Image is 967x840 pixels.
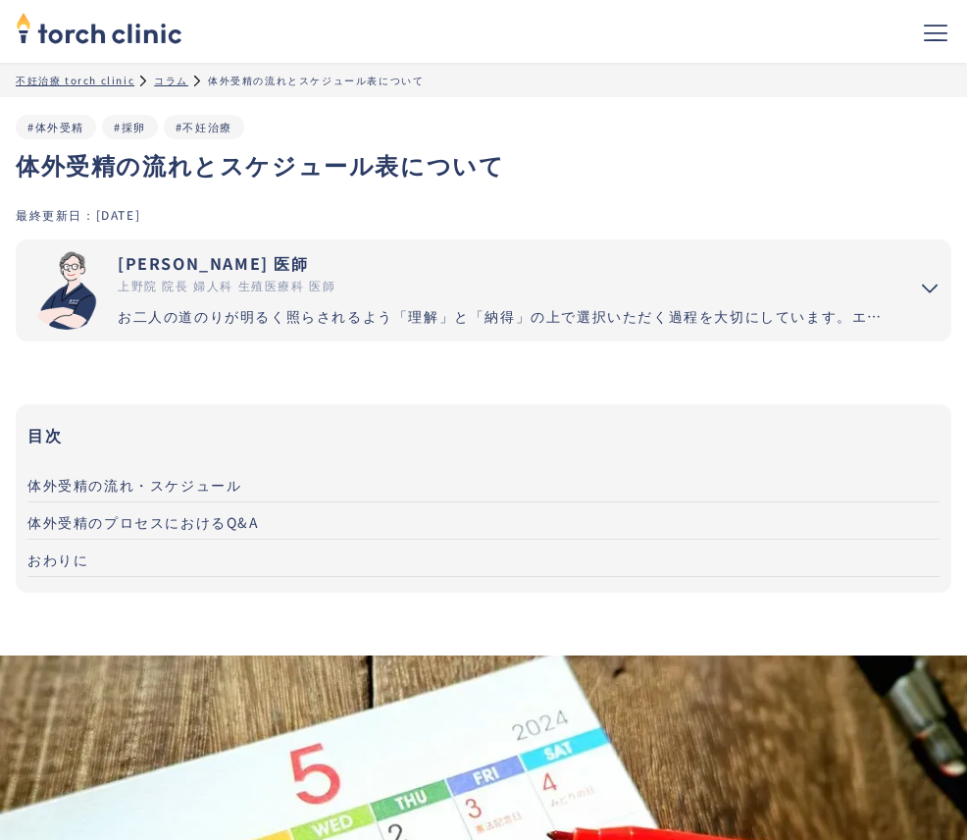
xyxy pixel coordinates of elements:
h3: 目次 [27,420,940,449]
div: 上野院 院長 婦人科 生殖医療科 医師 [118,277,892,294]
ul: パンくずリスト [16,73,951,87]
a: #体外受精 [27,119,84,134]
img: 市山 卓彦 [27,251,106,330]
a: 体外受精の流れ・スケジュール [27,465,940,502]
a: #採卵 [114,119,146,134]
img: torch clinic [16,6,182,49]
a: #不妊治療 [176,119,232,134]
div: 最終更新日： [16,206,96,223]
div: お二人の道のりが明るく照らされるよう「理解」と「納得」の上で選択いただく過程を大切にしています。エビデンスに基づいた高水準の医療提供により「幸せな家族計画の実現」をお手伝いさせていただきます。 [118,306,892,327]
h1: 体外受精の流れとスケジュール表について [16,147,951,183]
div: [DATE] [96,206,141,223]
a: コラム [154,73,188,87]
div: [PERSON_NAME] 医師 [118,251,892,275]
a: 不妊治療 torch clinic [16,73,134,87]
span: 体外受精のプロセスにおけるQ&A [27,512,260,532]
a: home [16,14,182,49]
a: [PERSON_NAME] 医師 上野院 院長 婦人科 生殖医療科 医師 お二人の道のりが明るく照らされるよう「理解」と「納得」の上で選択いただく過程を大切にしています。エビデンスに基づいた高水... [16,239,892,341]
a: 体外受精のプロセスにおけるQ&A [27,502,940,540]
div: 体外受精の流れとスケジュール表について [208,73,424,87]
summary: 市山 卓彦 [PERSON_NAME] 医師 上野院 院長 婦人科 生殖医療科 医師 お二人の道のりが明るく照らされるよう「理解」と「納得」の上で選択いただく過程を大切にしています。エビデンスに... [16,239,951,341]
span: 体外受精の流れ・スケジュール [27,475,241,495]
a: おわりに [27,540,940,577]
span: おわりに [27,550,88,569]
